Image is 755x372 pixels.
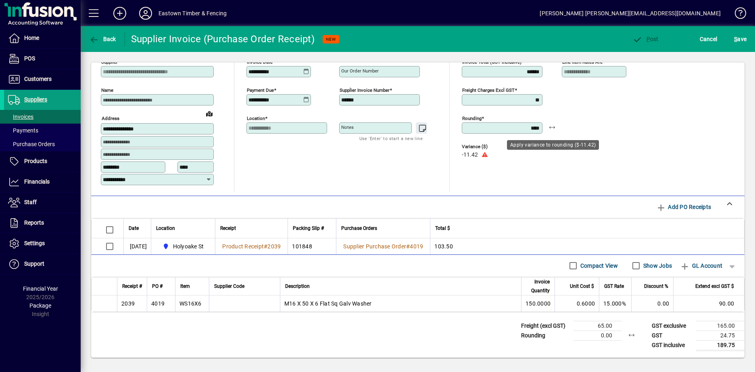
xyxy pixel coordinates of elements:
[326,37,336,42] span: NEW
[203,107,216,120] a: View on map
[462,144,510,149] span: Variance ($)
[632,36,659,42] span: ost
[29,302,51,309] span: Package
[517,321,574,331] td: Freight (excl GST)
[696,340,745,350] td: 189.75
[406,243,410,250] span: #
[341,224,377,233] span: Purchase Orders
[642,262,672,270] label: Show Jobs
[24,219,44,226] span: Reports
[570,282,594,291] span: Unit Cost $
[462,87,515,93] mat-label: Freight charges excl GST
[24,178,50,185] span: Financials
[220,224,283,233] div: Receipt
[89,36,116,42] span: Back
[435,224,450,233] span: Total $
[4,124,81,137] a: Payments
[24,35,39,41] span: Home
[599,296,631,312] td: 15.000%
[8,127,38,134] span: Payments
[462,116,482,121] mat-label: Rounding
[129,224,146,233] div: Date
[698,32,720,46] button: Cancel
[734,33,747,45] span: ave
[247,87,274,93] mat-label: Payment due
[653,200,714,214] button: Add PO Receipts
[293,224,331,233] div: Packing Slip #
[264,243,267,250] span: #
[147,296,175,312] td: 4019
[648,321,696,331] td: GST exclusive
[293,224,324,233] span: Packing Slip #
[159,242,207,251] span: Holyoake St
[507,140,599,150] div: Apply variance to rounding ($-11.42)
[340,87,390,93] mat-label: Supplier invoice number
[24,158,47,164] span: Products
[219,242,284,251] a: Product Receipt#2039
[81,32,125,46] app-page-header-button: Back
[129,224,139,233] span: Date
[8,114,33,120] span: Invoices
[24,96,47,103] span: Suppliers
[341,68,379,74] mat-label: Our order number
[4,69,81,89] a: Customers
[647,36,650,42] span: P
[179,300,202,308] div: WS16X6
[729,2,745,28] a: Knowledge Base
[631,296,673,312] td: 0.00
[24,199,37,205] span: Staff
[280,296,521,312] td: M16 X 50 X 6 Flat Sq Galv Washer
[340,242,426,251] a: Supplier Purchase Order#4019
[4,213,81,233] a: Reports
[247,116,265,121] mat-label: Location
[700,33,717,45] span: Cancel
[4,151,81,172] a: Products
[173,242,204,250] span: Holyoake St
[579,262,618,270] label: Compact View
[673,296,744,312] td: 90.00
[285,282,310,291] span: Description
[222,243,264,250] span: Product Receipt
[517,331,574,340] td: Rounding
[122,282,142,291] span: Receipt #
[24,260,44,267] span: Support
[4,192,81,213] a: Staff
[734,36,737,42] span: S
[644,282,668,291] span: Discount %
[4,254,81,274] a: Support
[648,340,696,350] td: GST inclusive
[220,224,236,233] span: Receipt
[410,243,423,250] span: 4019
[24,55,35,62] span: POS
[696,321,745,331] td: 165.00
[430,238,744,254] td: 103.50
[359,134,423,143] mat-hint: Use 'Enter' to start a new line
[648,331,696,340] td: GST
[130,242,147,250] span: [DATE]
[131,33,315,45] div: Supplier Invoice (Purchase Order Receipt)
[267,243,281,250] span: 2039
[4,172,81,192] a: Financials
[24,240,45,246] span: Settings
[288,238,336,254] td: 101848
[341,124,354,130] mat-label: Notes
[180,282,190,291] span: Item
[159,7,227,20] div: Eastown Timber & Fencing
[656,200,711,213] span: Add PO Receipts
[4,137,81,151] a: Purchase Orders
[214,282,244,291] span: Supplier Code
[23,285,58,292] span: Financial Year
[4,28,81,48] a: Home
[87,32,118,46] button: Back
[107,6,133,21] button: Add
[4,234,81,254] a: Settings
[680,259,722,272] span: GL Account
[574,321,622,331] td: 65.00
[695,282,734,291] span: Extend excl GST $
[4,110,81,124] a: Invoices
[8,141,55,147] span: Purchase Orders
[555,296,599,312] td: 0.6000
[630,32,661,46] button: Post
[696,331,745,340] td: 24.75
[540,7,721,20] div: [PERSON_NAME] [PERSON_NAME][EMAIL_ADDRESS][DOMAIN_NAME]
